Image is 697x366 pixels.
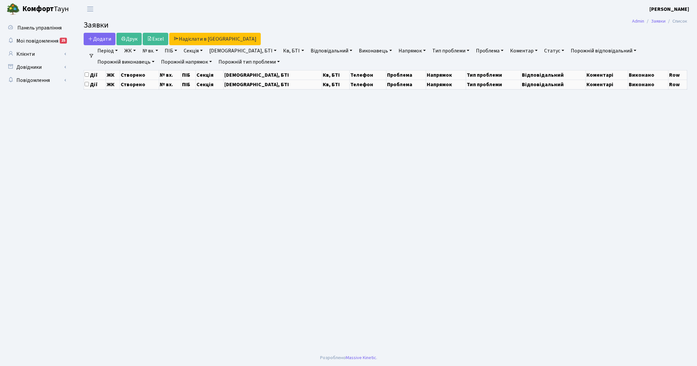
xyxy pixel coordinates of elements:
span: Таун [22,4,69,15]
th: Створено [120,70,159,80]
th: Row [668,70,687,80]
th: № вх. [159,70,181,80]
th: Виконано [628,70,668,80]
th: Напрямок [426,70,466,80]
th: Тип проблеми [466,70,521,80]
a: Напрямок [396,45,428,56]
b: Комфорт [22,4,54,14]
th: ЖК [106,80,120,89]
a: Друк [116,33,142,45]
a: Довідники [3,61,69,74]
span: Додати [88,35,111,43]
th: Row [668,80,687,89]
th: Напрямок [426,80,466,89]
a: Повідомлення [3,74,69,87]
th: Кв, БТІ [322,80,350,89]
a: [DEMOGRAPHIC_DATA], БТІ [207,45,279,56]
th: Телефон [350,80,386,89]
th: Коментарі [586,70,628,80]
span: Мої повідомлення [16,37,58,45]
th: Виконано [628,80,668,89]
th: Відповідальний [521,70,585,80]
span: Заявки [84,19,109,31]
th: [DEMOGRAPHIC_DATA], БТІ [223,80,322,89]
a: Massive Kinetic [346,354,376,361]
th: Дії [84,70,106,80]
a: Порожній напрямок [158,56,215,67]
button: Переключити навігацію [82,4,98,14]
th: № вх. [159,80,181,89]
div: 25 [60,38,67,44]
a: Секція [181,45,205,56]
a: Додати [84,33,115,45]
a: Період [95,45,120,56]
a: Порожній тип проблеми [216,56,282,67]
a: Кв, БТІ [280,45,306,56]
th: Коментарі [586,80,628,89]
a: Надіслати в [GEOGRAPHIC_DATA] [169,33,261,45]
th: ПІБ [181,70,196,80]
a: Excel [143,33,168,45]
a: ЖК [122,45,138,56]
a: Порожній відповідальний [568,45,639,56]
th: Створено [120,80,159,89]
th: ПІБ [181,80,196,89]
a: Тип проблеми [430,45,472,56]
a: Виконавець [356,45,395,56]
a: Панель управління [3,21,69,34]
a: Admin [632,18,644,25]
th: Проблема [386,70,426,80]
img: logo.png [7,3,20,16]
a: ПІБ [162,45,180,56]
th: Відповідальний [521,80,585,89]
th: Кв, БТІ [322,70,350,80]
th: Секція [196,80,224,89]
a: Відповідальний [308,45,355,56]
th: [DEMOGRAPHIC_DATA], БТІ [223,70,322,80]
nav: breadcrumb [622,14,697,28]
th: Секція [196,70,224,80]
a: № вх. [140,45,161,56]
span: Панель управління [17,24,62,31]
li: Список [666,18,687,25]
a: Статус [542,45,567,56]
a: Порожній виконавець [95,56,157,67]
th: Дії [84,80,106,89]
b: [PERSON_NAME] [649,6,689,13]
a: Коментар [507,45,540,56]
a: Клієнти [3,48,69,61]
a: Проблема [473,45,506,56]
th: Проблема [386,80,426,89]
a: Мої повідомлення25 [3,34,69,48]
div: Розроблено . [320,354,377,361]
th: Тип проблеми [466,80,521,89]
th: Телефон [350,70,386,80]
th: ЖК [106,70,120,80]
a: [PERSON_NAME] [649,5,689,13]
a: Заявки [651,18,666,25]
